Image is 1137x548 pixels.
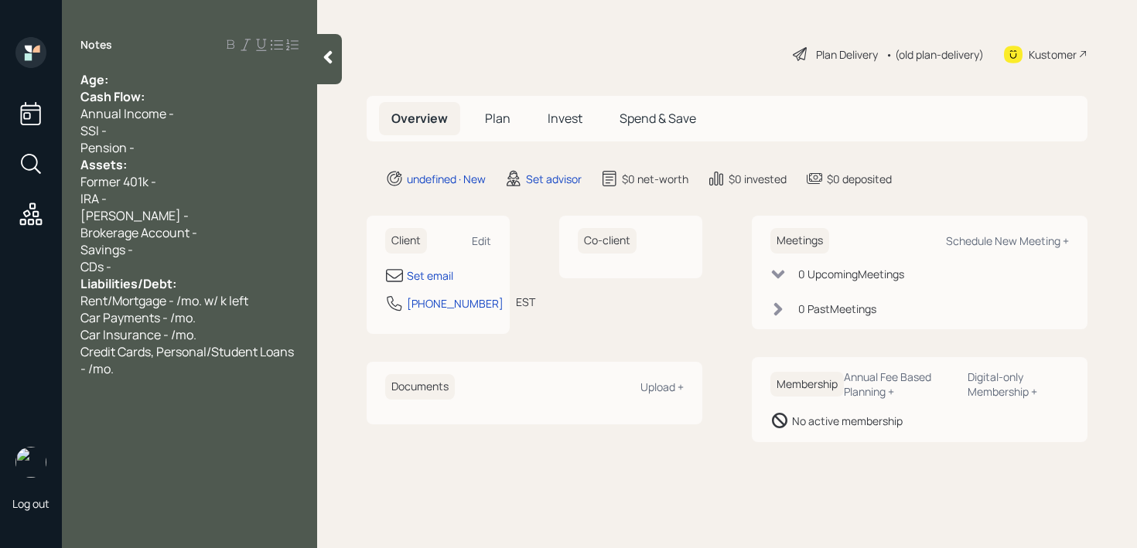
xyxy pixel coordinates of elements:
span: Credit Cards, Personal/Student Loans - /mo. [80,343,296,377]
div: • (old plan-delivery) [886,46,984,63]
span: Annual Income - [80,105,174,122]
span: Rent/Mortgage - /mo. w/ k left [80,292,248,309]
h6: Documents [385,374,455,400]
span: Liabilities/Debt: [80,275,176,292]
div: $0 deposited [827,171,892,187]
div: EST [516,294,535,310]
span: SSI - [80,122,107,139]
div: $0 invested [729,171,787,187]
h6: Meetings [770,228,829,254]
div: undefined · New [407,171,486,187]
span: Car Payments - /mo. [80,309,196,326]
span: Car Insurance - /mo. [80,326,196,343]
span: Invest [548,110,582,127]
div: Digital-only Membership + [968,369,1069,399]
div: Set advisor [526,171,582,187]
span: Spend & Save [620,110,696,127]
div: 0 Past Meeting s [798,301,876,317]
div: [PHONE_NUMBER] [407,295,504,311]
span: Cash Flow: [80,88,145,105]
div: Plan Delivery [816,46,878,63]
div: Schedule New Meeting + [946,233,1069,248]
div: Set email [407,267,453,284]
div: Edit [472,233,491,248]
div: $0 net-worth [622,171,688,187]
div: Kustomer [1029,46,1077,63]
span: Age: [80,71,108,88]
span: Overview [391,110,448,127]
h6: Client [385,228,427,254]
div: Log out [12,496,50,511]
img: retirable_logo.png [15,447,46,478]
span: [PERSON_NAME] - [80,207,189,224]
div: No active membership [792,413,903,429]
div: Annual Fee Based Planning + [844,369,955,399]
div: 0 Upcoming Meeting s [798,266,904,282]
span: Brokerage Account - [80,224,197,241]
span: Former 401k - [80,173,156,190]
span: IRA - [80,190,107,207]
div: Upload + [640,380,684,394]
span: CDs - [80,258,111,275]
span: Plan [485,110,510,127]
h6: Co-client [578,228,637,254]
span: Assets: [80,156,127,173]
label: Notes [80,37,112,53]
span: Savings - [80,241,133,258]
span: Pension - [80,139,135,156]
h6: Membership [770,372,844,397]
